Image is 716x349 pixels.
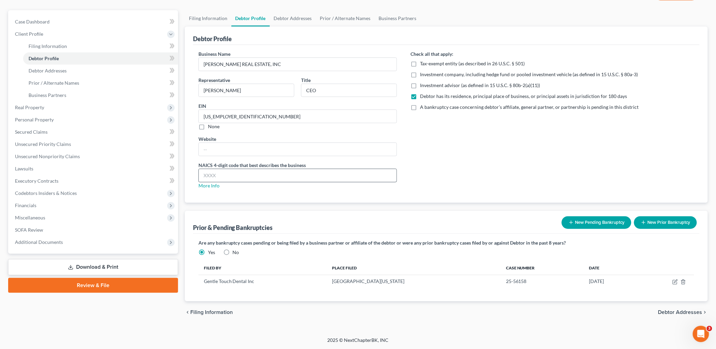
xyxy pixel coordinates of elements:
input: Enter name... [199,58,397,71]
a: Unsecured Nonpriority Claims [10,150,178,163]
span: Prior / Alternate Names [29,80,79,86]
span: Real Property [15,104,44,110]
span: Client Profile [15,31,43,37]
th: Place Filed [327,261,501,275]
span: Additional Documents [15,239,63,245]
label: EIN [198,102,206,110]
label: Representative [198,77,230,84]
a: Unsecured Priority Claims [10,138,178,150]
div: 2025 © NextChapterBK, INC [164,337,552,349]
button: New Pending Bankruptcy [562,216,631,229]
i: chevron_right [702,310,708,315]
label: Business Name [198,50,230,57]
span: SOFA Review [15,227,43,233]
label: Yes [208,249,215,256]
button: New Prior Bankruptcy [634,216,697,229]
a: Secured Claims [10,126,178,138]
input: -- [199,110,397,123]
span: Unsecured Nonpriority Claims [15,153,80,159]
span: Executory Contracts [15,178,58,184]
span: Unsecured Priority Claims [15,141,71,147]
button: Debtor Addresses chevron_right [658,310,708,315]
th: Date [583,261,638,275]
span: Financials [15,202,36,208]
span: Personal Property [15,117,54,122]
a: Business Partners [23,89,178,101]
td: [DATE] [583,275,638,288]
span: 3 [707,326,712,331]
input: Enter representative... [199,84,294,97]
td: [GEOGRAPHIC_DATA][US_STATE] [327,275,501,288]
span: Debtor Addresses [29,68,67,73]
th: Case Number [501,261,583,275]
td: 25-56158 [501,275,583,288]
label: Title [301,77,311,84]
a: Lawsuits [10,163,178,175]
a: More Info [198,183,220,188]
label: None [208,123,220,130]
a: Debtor Addresses [23,65,178,77]
a: Debtor Addresses [270,10,316,27]
span: Codebtors Insiders & Notices [15,190,77,196]
a: Filing Information [23,40,178,52]
a: Prior / Alternate Names [23,77,178,89]
div: Prior & Pending Bankruptcies [193,223,273,232]
span: Filing Information [190,310,233,315]
a: Debtor Profile [23,52,178,65]
a: SOFA Review [10,224,178,236]
span: Debtor Addresses [658,310,702,315]
a: Case Dashboard [10,16,178,28]
span: Filing Information [29,43,67,49]
label: No [233,249,239,256]
span: Miscellaneous [15,215,45,220]
i: chevron_left [185,310,190,315]
span: Case Dashboard [15,19,50,24]
input: Enter title... [301,84,397,97]
span: Debtor has its residence, principal place of business, or principal assets in jurisdiction for 18... [420,93,627,99]
th: Filed By [198,261,327,275]
input: -- [199,143,397,156]
label: Are any bankruptcy cases pending or being filed by a business partner or affiliate of the debtor ... [198,239,694,246]
span: Business Partners [29,92,66,98]
span: Tax-exempt entity (as described in 26 U.S.C. § 501) [420,61,525,66]
a: Executory Contracts [10,175,178,187]
input: XXXX [199,169,397,182]
label: NAICS 4-digit code that best describes the business [198,162,306,169]
span: A bankruptcy case concerning debtor’s affiliate, general partner, or partnership is pending in th... [420,104,639,110]
label: Website [198,135,216,143]
a: Filing Information [185,10,231,27]
a: Review & File [8,278,178,293]
span: Lawsuits [15,166,33,171]
span: Investment company, including hedge fund or pooled investment vehicle (as defined in 15 U.S.C. § ... [420,71,638,77]
a: Prior / Alternate Names [316,10,375,27]
td: Gentle Touch Dental Inc [198,275,327,288]
span: Debtor Profile [29,55,59,61]
span: Secured Claims [15,129,48,135]
button: chevron_left Filing Information [185,310,233,315]
label: Check all that apply: [411,50,453,57]
iframe: Intercom live chat [693,326,709,342]
a: Business Partners [375,10,421,27]
span: Investment advisor (as defined in 15 U.S.C. § 80b-2(a)(11)) [420,82,540,88]
a: Debtor Profile [231,10,270,27]
div: Debtor Profile [193,35,232,43]
a: Download & Print [8,259,178,275]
